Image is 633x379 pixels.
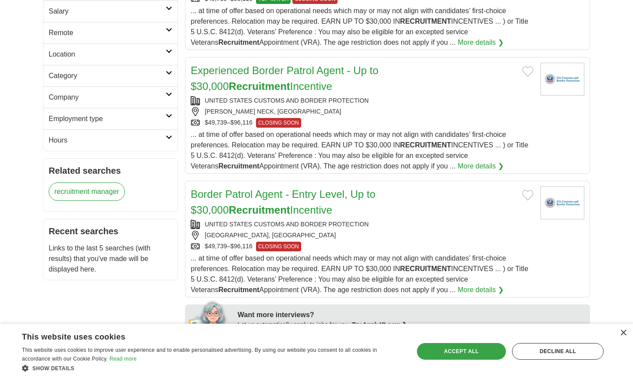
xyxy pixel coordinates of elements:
[43,22,178,43] a: Remote
[191,118,533,128] div: $49,739–$96,116
[352,321,407,328] a: Try ApplyIQ now ❯
[218,162,259,170] strong: Recruitment
[541,63,584,96] img: U.S. Customs and Border Protection logo
[49,49,166,60] h2: Location
[22,364,402,372] div: Show details
[191,131,528,170] span: ... at time of offer based on operational needs which may or may not align with candidates’ first...
[43,108,178,129] a: Employment type
[191,64,378,92] a: Experienced Border Patrol Agent - Up to $30,000RecruitmentIncentive
[218,286,259,293] strong: Recruitment
[458,161,504,172] a: More details ❯
[49,182,125,201] a: recruitment manager
[256,242,301,251] span: CLOSING SOON
[229,204,290,216] strong: Recruitment
[238,310,585,320] div: Want more interviews?
[191,7,528,46] span: ... at time of offer based on operational needs which may or may not align with candidates’ first...
[49,164,172,177] h2: Related searches
[191,188,376,216] a: Border Patrol Agent - Entry Level, Up to $30,000RecruitmentIncentive
[512,343,604,360] div: Decline all
[400,265,451,272] strong: RECRUITMENT
[49,135,166,146] h2: Hours
[191,231,533,240] div: [GEOGRAPHIC_DATA], [GEOGRAPHIC_DATA]
[256,118,301,128] span: CLOSING SOON
[49,28,166,38] h2: Remote
[22,329,380,342] div: This website uses cookies
[43,43,178,65] a: Location
[110,356,137,362] a: Read more, opens a new window
[400,141,451,149] strong: RECRUITMENT
[522,66,533,77] button: Add to favorite jobs
[400,18,451,25] strong: RECRUITMENT
[620,330,626,336] div: Close
[205,221,369,228] a: UNITED STATES CUSTOMS AND BORDER PROTECTION
[188,300,231,335] img: apply-iq-scientist.png
[218,39,259,46] strong: Recruitment
[43,65,178,86] a: Category
[22,347,377,362] span: This website uses cookies to improve user experience and to enable personalised advertising. By u...
[238,320,585,329] div: Let us automatically apply to jobs for you.
[43,0,178,22] a: Salary
[229,80,290,92] strong: Recruitment
[541,186,584,219] img: U.S. Customs and Border Protection logo
[417,343,506,360] div: Accept all
[49,114,166,124] h2: Employment type
[205,97,369,104] a: UNITED STATES CUSTOMS AND BORDER PROTECTION
[458,285,504,295] a: More details ❯
[49,92,166,103] h2: Company
[191,107,533,116] div: [PERSON_NAME] NECK, [GEOGRAPHIC_DATA]
[43,129,178,151] a: Hours
[191,242,533,251] div: $49,739–$96,116
[49,71,166,81] h2: Category
[49,6,166,17] h2: Salary
[43,86,178,108] a: Company
[49,225,172,238] h2: Recent searches
[32,365,75,372] span: Show details
[522,190,533,200] button: Add to favorite jobs
[458,37,504,48] a: More details ❯
[49,243,172,275] p: Links to the last 5 searches (with results) that you've made will be displayed here.
[191,254,528,293] span: ... at time of offer based on operational needs which may or may not align with candidates’ first...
